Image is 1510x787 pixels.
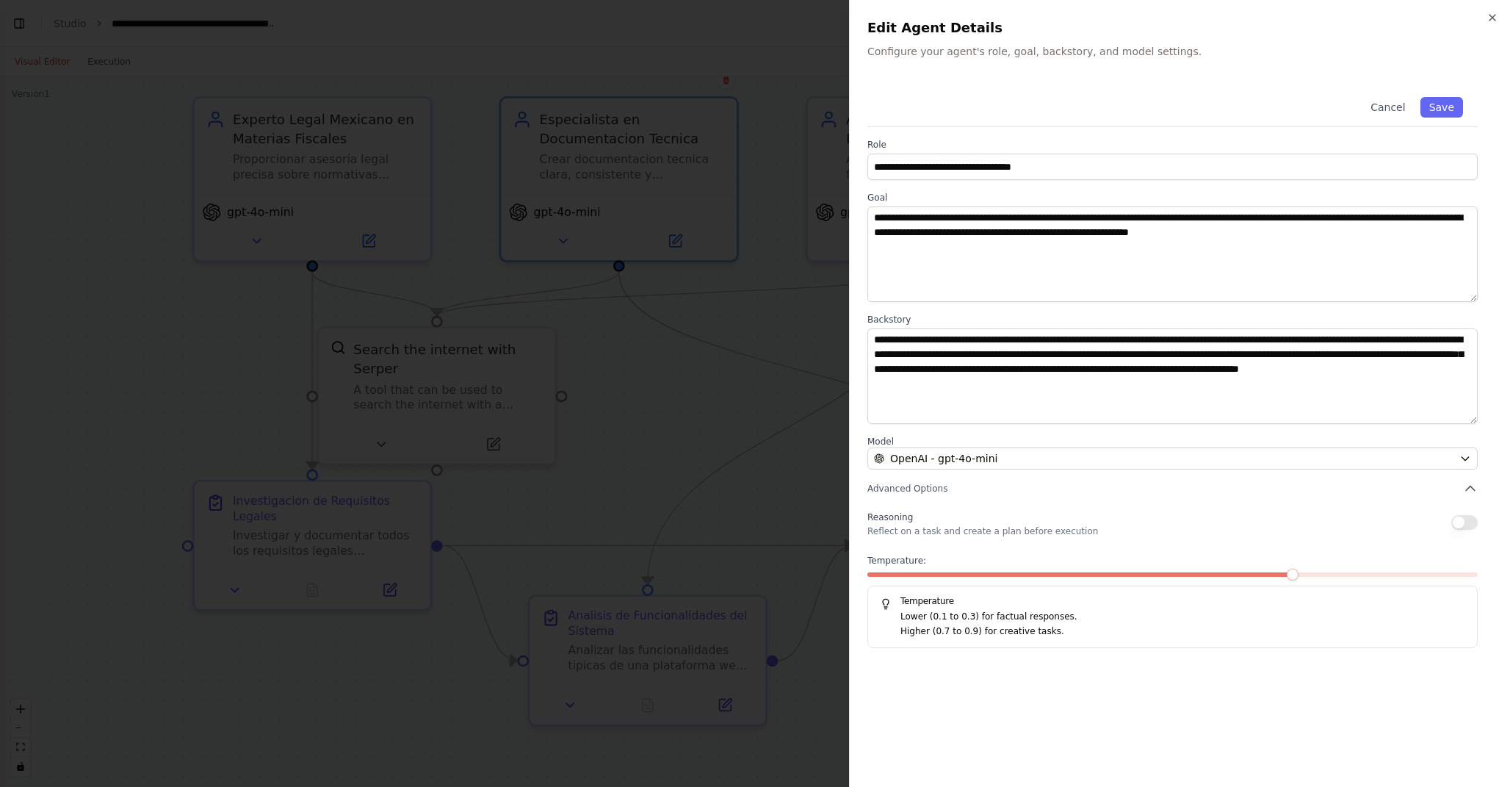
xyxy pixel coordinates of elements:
label: Role [867,139,1478,151]
span: Advanced Options [867,483,947,495]
button: Cancel [1362,97,1414,118]
button: OpenAI - gpt-4o-mini [867,448,1478,470]
button: Save [1420,97,1463,118]
span: Temperature: [867,555,926,567]
h2: Edit Agent Details [867,18,1492,38]
label: Backstory [867,314,1478,326]
button: Advanced Options [867,481,1478,496]
h5: Temperature [880,595,1465,607]
label: Goal [867,192,1478,204]
p: Reflect on a task and create a plan before execution [867,525,1098,537]
p: Lower (0.1 to 0.3) for factual responses. [900,610,1465,625]
p: Configure your agent's role, goal, backstory, and model settings. [867,44,1492,59]
span: OpenAI - gpt-4o-mini [890,451,997,466]
p: Higher (0.7 to 0.9) for creative tasks. [900,625,1465,639]
label: Model [867,436,1478,448]
span: Reasoning [867,512,913,522]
